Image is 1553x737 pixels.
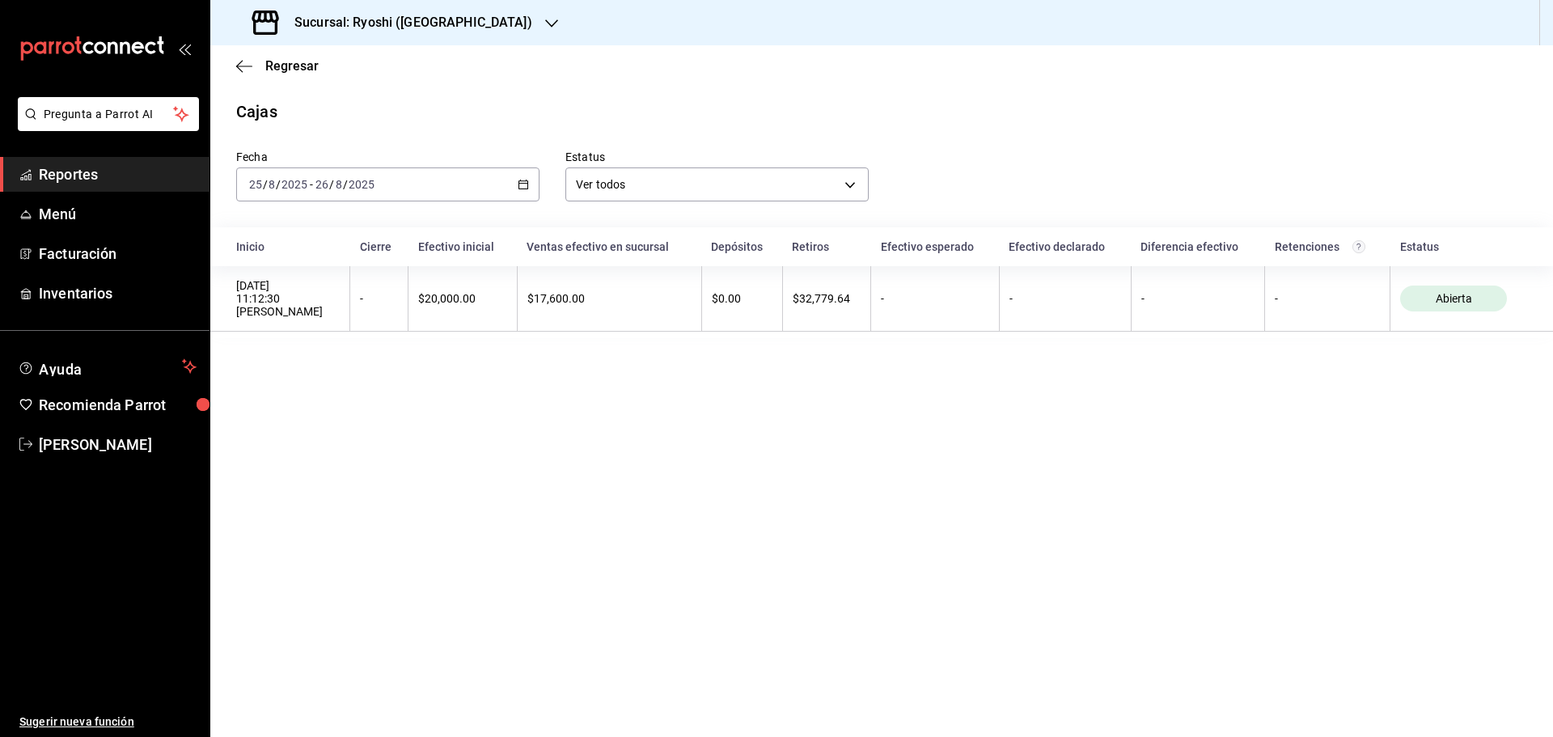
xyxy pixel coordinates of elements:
[1275,292,1380,305] div: -
[360,292,398,305] div: -
[335,178,343,191] input: --
[1141,292,1255,305] div: -
[329,178,334,191] span: /
[19,714,197,731] span: Sugerir nueva función
[1140,240,1255,253] div: Diferencia efectivo
[792,240,861,253] div: Retiros
[39,357,176,376] span: Ayuda
[178,42,191,55] button: open_drawer_menu
[39,163,197,185] span: Reportes
[236,58,319,74] button: Regresar
[281,178,308,191] input: ----
[263,178,268,191] span: /
[1352,240,1365,253] svg: Total de retenciones de propinas registradas
[360,240,399,253] div: Cierre
[881,240,989,253] div: Efectivo esperado
[1400,240,1527,253] div: Estatus
[39,203,197,225] span: Menú
[281,13,532,32] h3: Sucursal: Ryoshi ([GEOGRAPHIC_DATA])
[418,240,508,253] div: Efectivo inicial
[268,178,276,191] input: --
[418,292,507,305] div: $20,000.00
[44,106,174,123] span: Pregunta a Parrot AI
[265,58,319,74] span: Regresar
[39,243,197,265] span: Facturación
[18,97,199,131] button: Pregunta a Parrot AI
[315,178,329,191] input: --
[39,394,197,416] span: Recomienda Parrot
[39,282,197,304] span: Inventarios
[1429,292,1479,305] span: Abierta
[236,279,340,318] div: [DATE] 11:12:30 [PERSON_NAME]
[711,240,772,253] div: Depósitos
[236,240,341,253] div: Inicio
[527,240,692,253] div: Ventas efectivo en sucursal
[310,178,313,191] span: -
[236,151,540,163] label: Fecha
[11,117,199,134] a: Pregunta a Parrot AI
[248,178,263,191] input: --
[236,100,277,124] div: Cajas
[39,434,197,455] span: [PERSON_NAME]
[527,292,692,305] div: $17,600.00
[565,151,869,163] label: Estatus
[348,178,375,191] input: ----
[1275,240,1381,253] div: Retenciones
[712,292,772,305] div: $0.00
[1009,240,1121,253] div: Efectivo declarado
[793,292,861,305] div: $32,779.64
[881,292,988,305] div: -
[1009,292,1121,305] div: -
[565,167,869,201] div: Ver todos
[276,178,281,191] span: /
[343,178,348,191] span: /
